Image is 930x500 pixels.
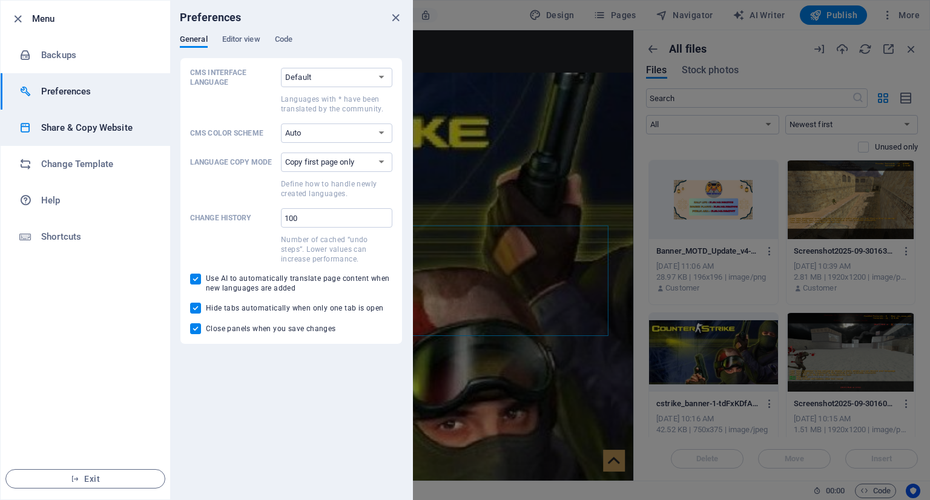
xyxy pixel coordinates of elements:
[206,303,384,313] span: Hide tabs automatically when only one tab is open
[41,120,153,135] h6: Share & Copy Website
[180,10,242,25] h6: Preferences
[190,157,276,167] p: Language Copy Mode
[281,123,392,143] select: CMS Color Scheme
[5,469,165,488] button: Exit
[281,179,392,199] p: Define how to handle newly created languages.
[41,48,153,62] h6: Backups
[41,193,153,208] h6: Help
[41,229,153,244] h6: Shortcuts
[275,32,292,49] span: Code
[281,94,392,114] p: Languages with * have been translated by the community.
[16,474,155,484] span: Exit
[190,128,276,138] p: CMS Color Scheme
[388,10,403,25] button: close
[32,12,160,26] h6: Menu
[222,32,260,49] span: Editor view
[41,157,153,171] h6: Change Template
[281,153,392,172] select: Language Copy ModeDefine how to handle newly created languages.
[1,182,170,219] a: Help
[206,274,392,293] span: Use AI to automatically translate page content when new languages are added
[180,35,403,58] div: Preferences
[41,84,153,99] h6: Preferences
[180,32,208,49] span: General
[206,324,336,334] span: Close panels when you save changes
[281,235,392,264] p: Number of cached “undo steps”. Lower values can increase performance.
[190,68,276,87] p: CMS Interface Language
[281,208,392,228] input: Change historyNumber of cached “undo steps”. Lower values can increase performance.
[190,213,276,223] p: Change history
[281,68,392,87] select: CMS Interface LanguageLanguages with * have been translated by the community.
